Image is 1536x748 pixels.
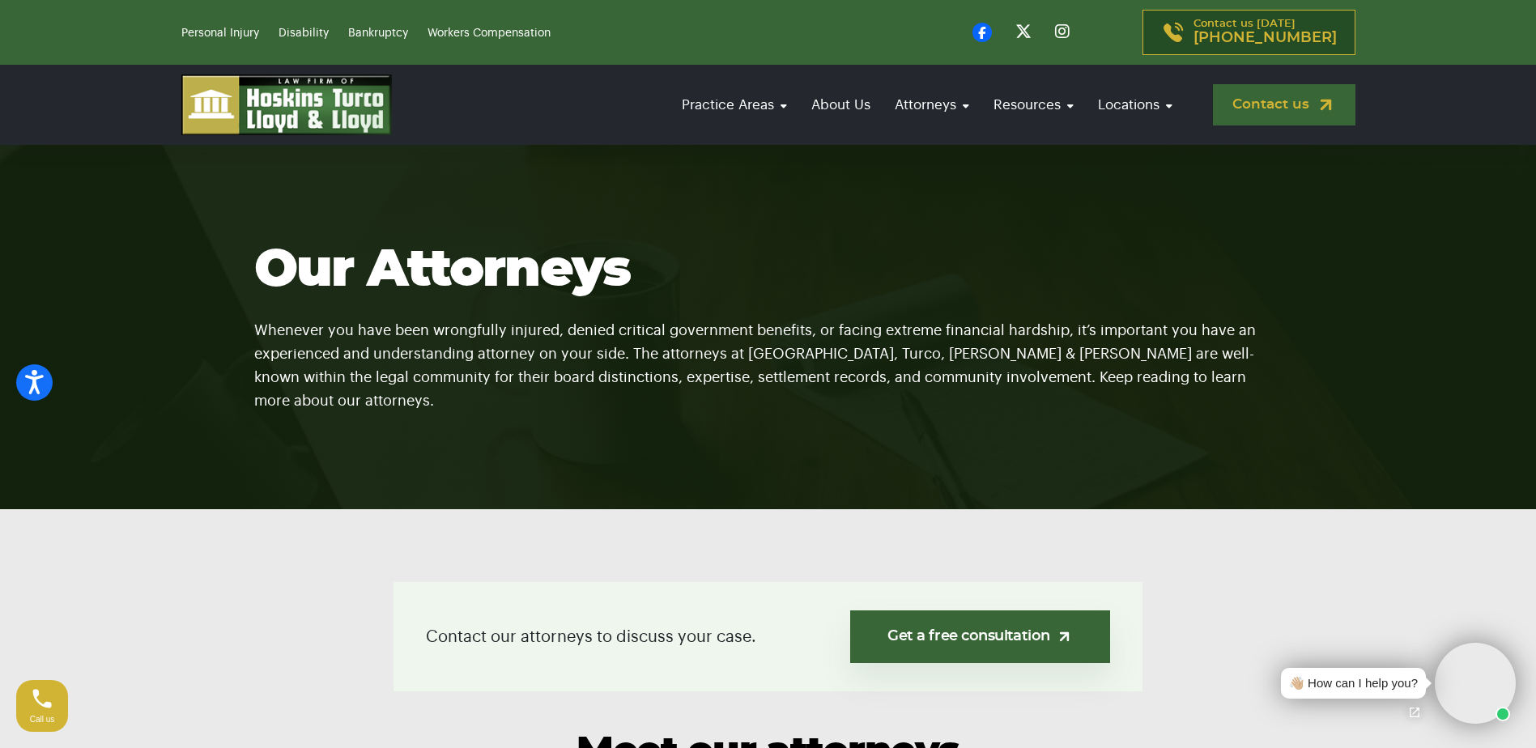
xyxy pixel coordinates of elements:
[254,242,1283,299] h1: Our Attorneys
[1213,84,1355,125] a: Contact us
[348,28,408,39] a: Bankruptcy
[1398,695,1432,729] a: Open chat
[181,74,392,135] img: logo
[428,28,551,39] a: Workers Compensation
[30,715,55,724] span: Call us
[1289,674,1418,693] div: 👋🏼 How can I help you?
[279,28,329,39] a: Disability
[1090,82,1181,128] a: Locations
[887,82,977,128] a: Attorneys
[674,82,795,128] a: Practice Areas
[181,28,259,39] a: Personal Injury
[1193,30,1337,46] span: [PHONE_NUMBER]
[1193,19,1337,46] p: Contact us [DATE]
[1056,628,1073,645] img: arrow-up-right-light.svg
[850,610,1110,663] a: Get a free consultation
[254,299,1283,413] p: Whenever you have been wrongfully injured, denied critical government benefits, or facing extreme...
[985,82,1082,128] a: Resources
[1142,10,1355,55] a: Contact us [DATE][PHONE_NUMBER]
[394,582,1142,691] div: Contact our attorneys to discuss your case.
[803,82,879,128] a: About Us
